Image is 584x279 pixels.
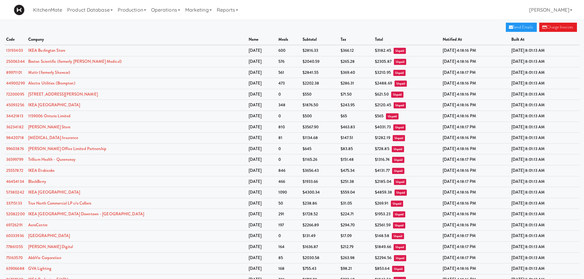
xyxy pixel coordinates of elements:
[510,133,579,144] td: [DATE] 8:01:13 AM
[510,165,579,176] td: [DATE] 8:01:13 AM
[394,102,406,108] span: Unpaid
[375,189,392,195] span: $4859.38
[441,165,510,176] td: [DATE] 4:18:16 PM
[28,200,92,206] a: True North Commercial LP c/o Colliers
[277,122,301,133] td: 810
[277,220,301,231] td: 197
[277,242,301,253] td: 164
[339,122,373,133] td: $463.83
[375,244,391,250] span: $1849.66
[277,100,301,111] td: 348
[6,135,24,141] a: 98420718
[247,56,277,67] td: [DATE]
[391,201,403,207] span: Unpaid
[392,157,405,163] span: Unpaid
[301,176,339,187] td: $1933.66
[277,45,301,56] td: 600
[247,111,277,122] td: [DATE]
[510,220,579,231] td: [DATE] 8:01:13 AM
[395,81,407,87] span: Unpaid
[247,133,277,144] td: [DATE]
[510,122,579,133] td: [DATE] 8:01:13 AM
[373,34,441,45] th: total
[301,242,339,253] td: $1636.87
[441,133,510,144] td: [DATE] 4:18:16 PM
[277,67,301,78] td: 561
[28,58,122,64] a: Boston Scientific (formerly [PERSON_NAME] Medical)
[277,209,301,220] td: 291
[339,34,373,45] th: tax
[394,244,406,250] span: Unpaid
[277,187,301,198] td: 1090
[339,176,373,187] td: $251.38
[510,45,579,56] td: [DATE] 8:01:13 AM
[28,102,80,108] a: IKEA [GEOGRAPHIC_DATA]
[339,133,373,144] td: $147.51
[510,111,579,122] td: [DATE] 8:01:13 AM
[6,156,23,162] a: 36599799
[6,255,23,261] a: 75163570
[375,255,391,261] span: $2294.56
[375,102,391,108] span: $2120.45
[339,231,373,242] td: $17.09
[339,111,373,122] td: $65
[339,165,373,176] td: $475.34
[375,156,390,162] span: $1316.74
[301,122,339,133] td: $3567.90
[393,135,405,141] span: Unpaid
[6,233,24,239] a: 60333936
[510,176,579,187] td: [DATE] 8:01:13 AM
[441,100,510,111] td: [DATE] 4:18:16 PM
[441,198,510,209] td: [DATE] 4:18:16 PM
[6,124,24,130] a: 36234182
[28,179,46,184] a: BlackBerry
[277,252,301,263] td: 85
[301,45,339,56] td: $2816.33
[510,89,579,100] td: [DATE] 8:01:13 AM
[6,211,25,217] a: 52082200
[339,100,373,111] td: $243.95
[277,111,301,122] td: 0
[510,67,579,78] td: [DATE] 8:01:13 AM
[301,198,339,209] td: $238.86
[339,198,373,209] td: $31.05
[247,231,277,242] td: [DATE]
[27,34,247,45] th: company
[28,156,76,162] a: Trillium Health - Queensway
[339,89,373,100] td: $71.50
[6,80,25,86] a: 44900299
[28,189,80,195] a: IKEA [GEOGRAPHIC_DATA]
[375,179,391,184] span: $2185.04
[247,165,277,176] td: [DATE]
[6,222,23,228] a: 69726291
[247,143,277,154] td: [DATE]
[391,92,404,98] span: Unpaid
[301,252,339,263] td: $2030.58
[247,263,277,274] td: [DATE]
[392,168,405,174] span: Unpaid
[375,80,392,86] span: $2488.69
[247,34,277,45] th: name
[277,133,301,144] td: 81
[277,165,301,176] td: 846
[375,211,391,217] span: $1953.23
[28,80,75,86] a: Alectra Utilities (Brampton)
[301,100,339,111] td: $1876.50
[510,198,579,209] td: [DATE] 8:01:13 AM
[441,242,510,253] td: [DATE] 4:18:17 PM
[301,263,339,274] td: $755.43
[277,176,301,187] td: 466
[510,252,579,263] td: [DATE] 8:01:13 AM
[247,100,277,111] td: [DATE]
[339,209,373,220] td: $224.71
[510,143,579,154] td: [DATE] 8:01:13 AM
[301,111,339,122] td: $500
[441,143,510,154] td: [DATE] 4:18:16 PM
[5,34,27,45] th: code
[301,78,339,89] td: $2202.38
[393,70,406,76] span: Unpaid
[339,242,373,253] td: $212.79
[6,91,24,97] a: 72200095
[6,70,22,75] a: 89971101
[394,59,407,65] span: Unpaid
